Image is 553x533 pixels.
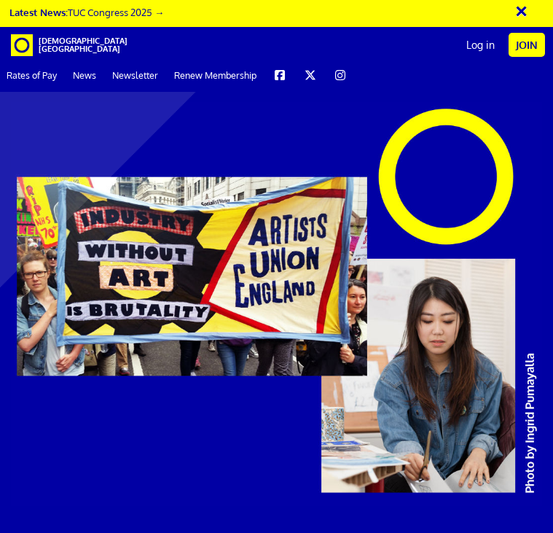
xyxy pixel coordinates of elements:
a: Renew Membership [168,58,263,91]
a: Newsletter [106,58,165,91]
strong: Latest News: [9,6,68,18]
a: Latest News:TUC Congress 2025 → [9,6,164,18]
a: Log in [459,27,502,63]
span: [DEMOGRAPHIC_DATA][GEOGRAPHIC_DATA] [39,37,75,53]
a: News [66,58,103,91]
a: Join [509,33,545,57]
